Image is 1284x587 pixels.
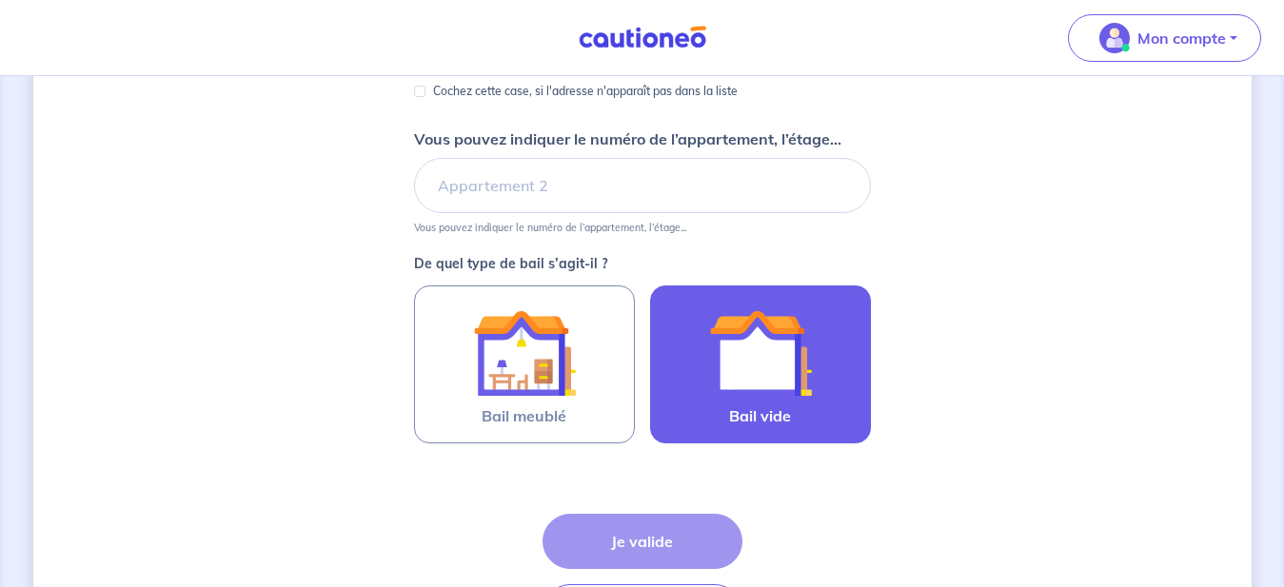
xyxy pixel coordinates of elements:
[414,127,841,150] p: Vous pouvez indiquer le numéro de l’appartement, l’étage...
[709,302,812,404] img: illu_empty_lease.svg
[433,80,738,103] p: Cochez cette case, si l'adresse n'apparaît pas dans la liste
[414,221,686,234] p: Vous pouvez indiquer le numéro de l’appartement, l’étage...
[414,257,871,270] p: De quel type de bail s’agit-il ?
[571,26,714,49] img: Cautioneo
[1099,23,1130,53] img: illu_account_valid_menu.svg
[473,302,576,404] img: illu_furnished_lease.svg
[414,158,871,213] input: Appartement 2
[729,404,791,427] span: Bail vide
[1137,27,1226,49] p: Mon compte
[1068,14,1261,62] button: illu_account_valid_menu.svgMon compte
[482,404,566,427] span: Bail meublé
